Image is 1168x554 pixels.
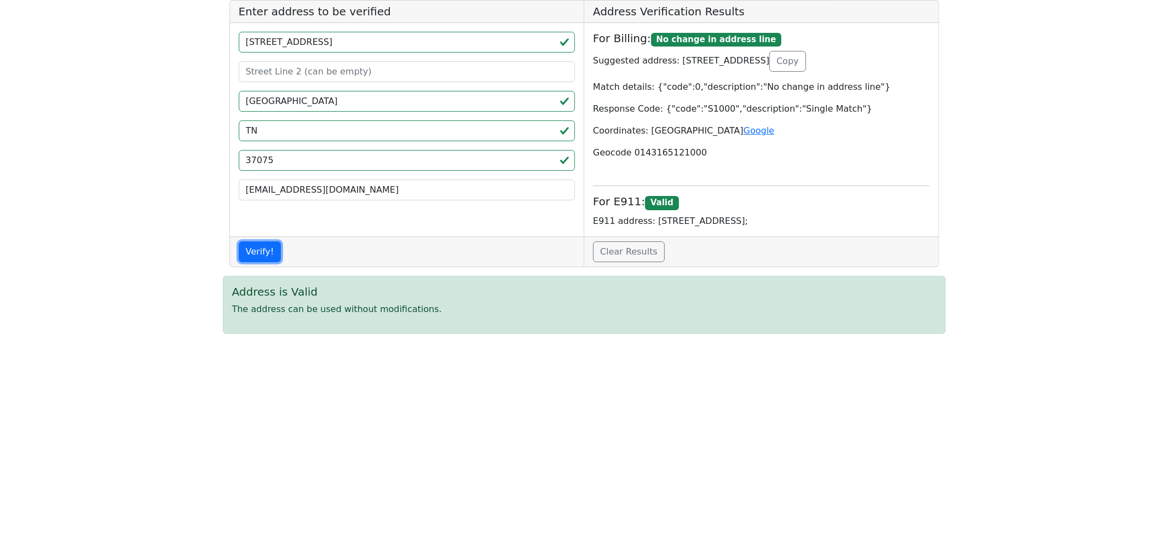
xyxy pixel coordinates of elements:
p: Geocode 0143165121000 [593,146,930,159]
input: 2-Letter State [239,120,576,141]
a: Clear Results [593,241,665,262]
input: Street Line 1 [239,32,576,53]
a: Google [744,125,774,136]
input: ZIP code 5 or 5+4 [239,150,576,171]
p: Coordinates: [GEOGRAPHIC_DATA] [593,124,930,137]
h5: For E911: [593,195,930,210]
p: Match details: {"code":0,"description":"No change in address line"} [593,80,930,94]
p: Suggested address: [STREET_ADDRESS] [593,51,930,72]
button: Copy [769,51,806,72]
input: City [239,91,576,112]
input: Street Line 2 (can be empty) [239,61,576,82]
h5: Enter address to be verified [230,1,584,23]
p: E911 address: [STREET_ADDRESS]; [593,215,930,228]
span: Valid [645,196,678,210]
h5: Address is Valid [232,285,936,298]
h5: Address Verification Results [584,1,939,23]
p: Response Code: {"code":"S1000","description":"Single Match"} [593,102,930,116]
p: The address can be used without modifications. [232,303,936,316]
span: No change in address line [651,33,782,47]
h5: For Billing: [593,32,930,47]
button: Verify! [239,241,281,262]
input: Your Email [239,180,576,200]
